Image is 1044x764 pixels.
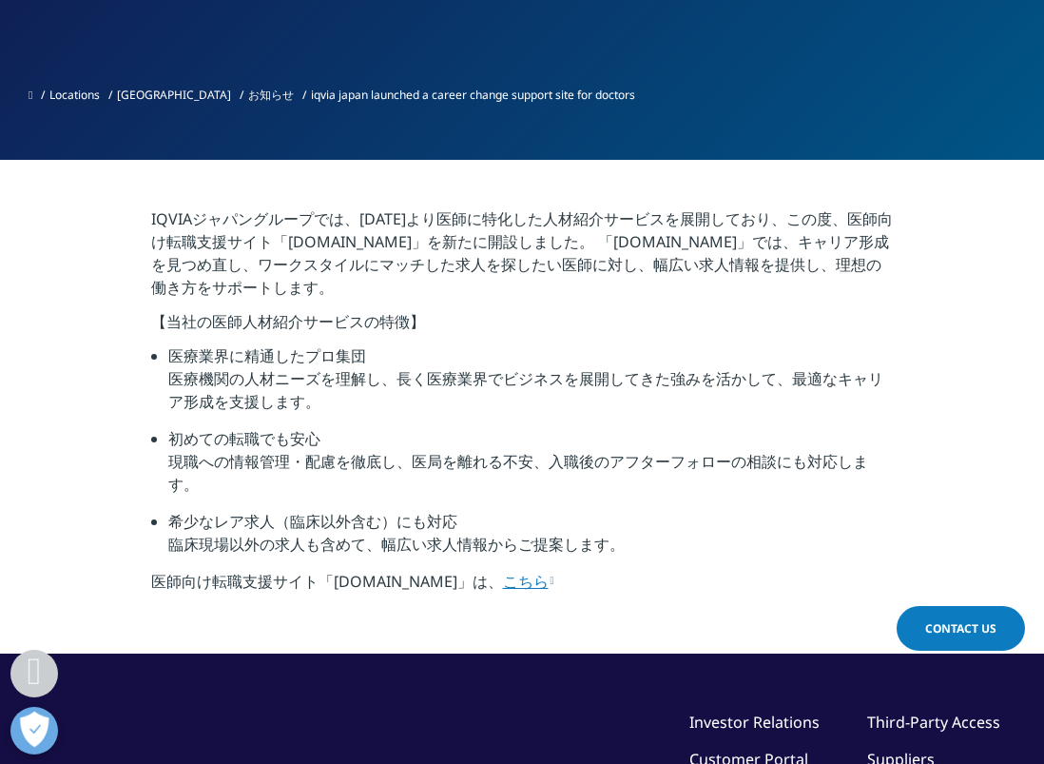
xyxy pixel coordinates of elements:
[49,87,100,103] a: Locations
[897,606,1025,651] a: Contact Us
[925,620,996,637] span: Contact Us
[867,712,1000,733] a: Third-Party Access
[168,427,894,510] li: 初めての転職でも安心 現職への情報管理・配慮を徹底し、医局を離れる不安、入職後のアフターフォローの相談にも対応します。
[311,87,635,103] span: iqvia japan launched a career change support site for doctors
[151,570,894,606] p: 医師向け転職支援サイト「[DOMAIN_NAME]」は、
[503,571,554,592] a: こちら
[10,707,58,754] button: 優先設定センターを開く
[151,207,894,310] p: IQVIAジャパングループでは、[DATE]より医師に特化した人材紹介サービスを展開しており、この度、医師向け転職支援サイト「[DOMAIN_NAME]」を新たに開設しました。 「[DOMAIN...
[117,87,231,103] a: [GEOGRAPHIC_DATA]
[151,310,894,344] p: 【当社の医師人材紹介サービスの特徴】
[168,510,894,570] li: 希少なレア求人（臨床以外含む）にも対応 臨床現場以外の求人も含めて、幅広い求人情報からご提案します。
[689,712,820,733] a: Investor Relations
[168,344,894,427] li: 医療業界に精通したプロ集団 医療機関の人材ニーズを理解し、長く医療業界でビジネスを展開してきた強みを活かして、最適なキャリア形成を支援します。
[248,87,294,103] a: お知らせ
